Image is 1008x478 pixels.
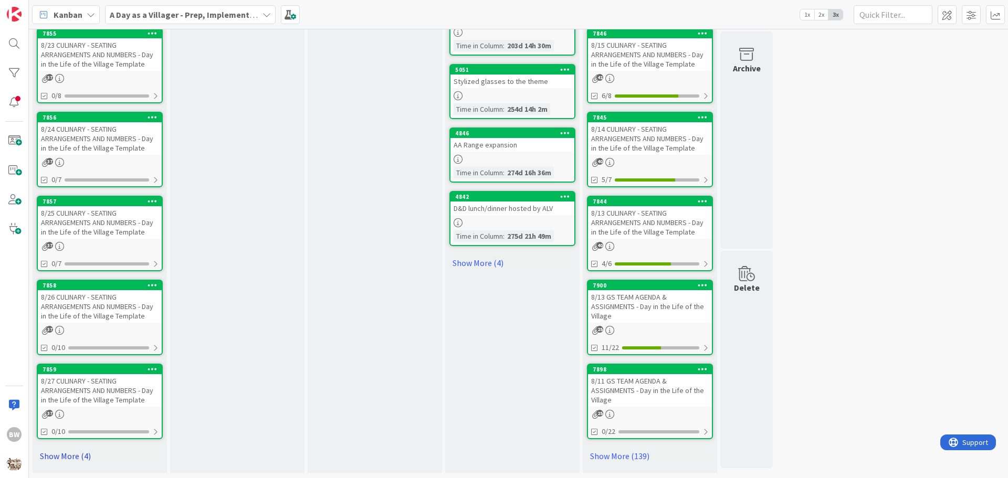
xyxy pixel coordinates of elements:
div: 7856 [38,113,162,122]
div: 78578/25 CULINARY - SEATING ARRANGEMENTS AND NUMBERS - Day in the Life of the Village Template [38,197,162,239]
div: 78468/15 CULINARY - SEATING ARRANGEMENTS AND NUMBERS - Day in the Life of the Village Template [588,29,712,71]
span: 0/22 [602,426,615,437]
div: 274d 16h 36m [505,167,554,178]
div: 4842 [455,193,574,200]
a: Show More (139) [587,448,713,464]
div: 7859 [43,366,162,373]
span: : [503,103,505,115]
div: 7855 [43,30,162,37]
div: 4846 [450,129,574,138]
div: 7859 [38,365,162,374]
a: 78588/26 CULINARY - SEATING ARRANGEMENTS AND NUMBERS - Day in the Life of the Village Template0/10 [37,280,163,355]
a: Show More (4) [449,254,575,271]
span: 4/6 [602,258,612,269]
div: 8/25 CULINARY - SEATING ARRANGEMENTS AND NUMBERS - Day in the Life of the Village Template [38,206,162,239]
div: 203d 14h 30m [505,40,554,51]
div: 5051 [450,65,574,75]
div: 8/27 CULINARY - SEATING ARRANGEMENTS AND NUMBERS - Day in the Life of the Village Template [38,374,162,407]
div: 78568/24 CULINARY - SEATING ARRANGEMENTS AND NUMBERS - Day in the Life of the Village Template [38,113,162,155]
div: 78988/11 GS TEAM AGENDA & ASSIGNMENTS - Day in the Life of the Village [588,365,712,407]
span: : [503,167,505,178]
div: Time in Column [454,167,503,178]
div: 275d 21h 49m [505,230,554,242]
div: 7844 [588,197,712,206]
div: 7898 [588,365,712,374]
div: 7900 [588,281,712,290]
span: 0/7 [51,258,61,269]
a: 4842D&D lunch/dinner hosted by ALVTime in Column:275d 21h 49m [449,191,575,246]
div: 7898 [593,366,712,373]
a: 78578/25 CULINARY - SEATING ARRANGEMENTS AND NUMBERS - Day in the Life of the Village Template0/7 [37,196,163,271]
span: 37 [46,158,53,165]
div: Delete [734,281,760,294]
div: Stylized glasses to the theme [450,75,574,88]
span: 0/10 [51,426,65,437]
div: 78448/13 CULINARY - SEATING ARRANGEMENTS AND NUMBERS - Day in the Life of the Village Template [588,197,712,239]
div: 7857 [43,198,162,205]
div: 8/23 CULINARY - SEATING ARRANGEMENTS AND NUMBERS - Day in the Life of the Village Template [38,38,162,71]
span: : [503,230,505,242]
div: 7845 [593,114,712,121]
div: 78588/26 CULINARY - SEATING ARRANGEMENTS AND NUMBERS - Day in the Life of the Village Template [38,281,162,323]
div: 254d 14h 2m [505,103,550,115]
div: 7845 [588,113,712,122]
div: 7846 [588,29,712,38]
div: 7855 [38,29,162,38]
div: BW [7,427,22,442]
div: 7844 [593,198,712,205]
span: 0/8 [51,90,61,101]
span: Support [22,2,48,14]
a: 78568/24 CULINARY - SEATING ARRANGEMENTS AND NUMBERS - Day in the Life of the Village Template0/7 [37,112,163,187]
span: 6/8 [602,90,612,101]
div: Archive [733,62,761,75]
span: 37 [46,326,53,333]
span: 41 [596,74,603,81]
a: Show More (4) [37,448,163,464]
a: 78458/14 CULINARY - SEATING ARRANGEMENTS AND NUMBERS - Day in the Life of the Village Template5/7 [587,112,713,187]
b: A Day as a Villager - Prep, Implement and Execute [110,9,297,20]
span: 2x [814,9,828,20]
div: 5051Stylized glasses to the theme [450,65,574,88]
span: 40 [596,158,603,165]
div: 7856 [43,114,162,121]
a: 4846AA Range expansionTime in Column:274d 16h 36m [449,128,575,183]
div: Time in Column [454,230,503,242]
div: 78598/27 CULINARY - SEATING ARRANGEMENTS AND NUMBERS - Day in the Life of the Village Template [38,365,162,407]
a: 78988/11 GS TEAM AGENDA & ASSIGNMENTS - Day in the Life of the Village0/22 [587,364,713,439]
div: AA Range expansion [450,138,574,152]
div: 4842 [450,192,574,201]
div: 7900 [593,282,712,289]
div: 7857 [38,197,162,206]
div: 4846AA Range expansion [450,129,574,152]
div: 4846 [455,130,574,137]
span: 25 [596,326,603,333]
div: 8/26 CULINARY - SEATING ARRANGEMENTS AND NUMBERS - Day in the Life of the Village Template [38,290,162,323]
span: 3x [828,9,843,20]
span: : [503,40,505,51]
div: 7846 [593,30,712,37]
div: 79008/13 GS TEAM AGENDA & ASSIGNMENTS - Day in the Life of the Village [588,281,712,323]
span: 37 [46,242,53,249]
span: 5/7 [602,174,612,185]
span: 40 [596,242,603,249]
a: 79008/13 GS TEAM AGENDA & ASSIGNMENTS - Day in the Life of the Village11/22 [587,280,713,355]
input: Quick Filter... [854,5,932,24]
a: 78468/15 CULINARY - SEATING ARRANGEMENTS AND NUMBERS - Day in the Life of the Village Template6/8 [587,28,713,103]
span: 0/10 [51,342,65,353]
div: 8/24 CULINARY - SEATING ARRANGEMENTS AND NUMBERS - Day in the Life of the Village Template [38,122,162,155]
div: 8/14 CULINARY - SEATING ARRANGEMENTS AND NUMBERS - Day in the Life of the Village Template [588,122,712,155]
div: 78558/23 CULINARY - SEATING ARRANGEMENTS AND NUMBERS - Day in the Life of the Village Template [38,29,162,71]
span: 11/22 [602,342,619,353]
span: 0/7 [51,174,61,185]
span: 1x [800,9,814,20]
div: 5051 [455,66,574,73]
span: 37 [46,74,53,81]
div: 78458/14 CULINARY - SEATING ARRANGEMENTS AND NUMBERS - Day in the Life of the Village Template [588,113,712,155]
a: 78558/23 CULINARY - SEATING ARRANGEMENTS AND NUMBERS - Day in the Life of the Village Template0/8 [37,28,163,103]
span: 25 [596,410,603,417]
a: 5051Stylized glasses to the themeTime in Column:254d 14h 2m [449,64,575,119]
div: 8/13 GS TEAM AGENDA & ASSIGNMENTS - Day in the Life of the Village [588,290,712,323]
div: 7858 [43,282,162,289]
div: 7858 [38,281,162,290]
span: 37 [46,410,53,417]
